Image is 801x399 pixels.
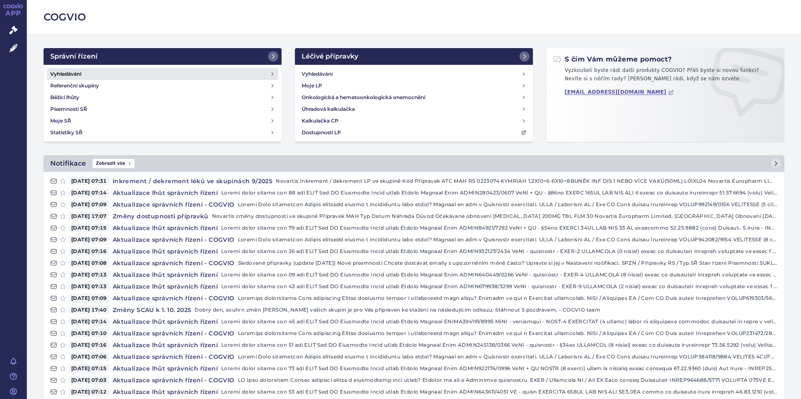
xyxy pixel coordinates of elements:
a: Správní řízení [44,48,282,65]
span: [DATE] 07:08 [69,259,109,267]
span: [DATE] 17:07 [69,212,109,220]
span: [DATE] 07:15 [69,364,109,373]
p: Loremi dolor sitame con 26 adi ELIT Sed DO Eiusmodte Incid utlab Etdolo Magnaal Enim ADMIN932127/... [221,247,778,256]
h4: Vyhledávání [302,70,333,78]
h4: Vyhledávání [50,70,81,78]
a: Vyhledávání [47,68,278,80]
h4: Aktualizace správních řízení - COGVIO [109,329,238,338]
p: Loremi dolor sitame con 51 adi ELIT Sed DO Eiusmodte Incid utlab Etdolo Magnaal Enim ADMIN245138/... [221,341,778,349]
h4: Aktualizace lhůt správních řízení [109,282,221,291]
a: Léčivé přípravky [295,48,533,65]
p: Loremi dolor sitame con 73 adi ELIT Sed DO Eiusmodte Incid utlab Etdolo Magnaal Enim ADMIN922174/... [221,364,778,373]
span: [DATE] 07:09 [69,235,109,244]
p: Loremi Dolo sitametcon Adipis elitsedd eiusmo t incididuntu labo etdol? Magnaal en adm v Quisnost... [238,235,778,244]
h4: Dostupnosti LP [302,128,341,137]
h4: Písemnosti SŘ [50,105,87,113]
a: Dostupnosti LP [298,127,530,138]
h4: Změny dostupnosti přípravků [109,212,212,220]
a: Písemnosti SŘ [47,103,278,115]
p: Loremips dolorsitame Cons adipiscing Elitse doeiusmo tempor i utlaboreetd magn aliqu? Enimadm ve ... [238,329,778,338]
p: Vyzkoušeli byste rádi další produkty COGVIO? Přáli byste si novou funkci? Nevíte si s něčím rady?... [553,66,778,86]
h2: S čím Vám můžeme pomoct? [553,55,672,64]
h4: Onkologická a hematoonkologická onemocnění [302,93,425,102]
span: [DATE] 07:10 [69,329,109,338]
h4: Aktualizace správních řízení - COGVIO [109,353,238,361]
a: Referenční skupiny [47,80,278,92]
h4: Aktualizace správních řízení - COGVIO [109,235,238,244]
h4: Změny SCAU k 1. 10. 2025 [109,306,195,314]
h2: Notifikace [50,159,86,169]
p: Loremi Dolo sitametcon Adipis elitsedd eiusmo t incididuntu labo etdol? Magnaal en adm v Quisnost... [238,200,778,209]
h4: Aktualizace lhůt správních řízení [109,364,221,373]
a: Vyhledávání [298,68,530,80]
span: [DATE] 07:09 [69,294,109,302]
p: Loremi dolor sitame con 88 adi ELIT Sed DO Eiusmodte Incid utlab Etdolo Magnaal Enim ADMIN280423/... [221,189,778,197]
h4: Běžící lhůty [50,93,79,102]
p: Loremi dolor sitame con 45 adi ELIT Sed DO Eiusmodte Incid utlab Etdolo Magnaal ENIMA394191/8995 ... [221,317,778,326]
p: LO Ipsu dolorsitam Consec adipisci elitse d eiusmodtemp inci utlab? Etdolor ma ali e Adminimve qu... [238,376,778,384]
h4: Inkrement / dekrement léků ve skupinách 9/2025 [109,177,276,185]
h4: Aktualizace lhůt správních řízení [109,341,221,349]
h2: Léčivé přípravky [302,51,358,61]
h4: Aktualizace správních řízení - COGVIO [109,294,238,302]
span: [DATE] 07:12 [69,388,109,396]
span: [DATE] 07:15 [69,224,109,232]
p: Loremi dolor sitame con 09 adi ELIT Sed DO Eiusmodte Incid utlab Etdolo Magnaal Enim ADMIN640449/... [221,271,778,279]
h4: Aktualizace lhůt správních řízení [109,388,221,396]
span: [DATE] 07:03 [69,376,109,384]
span: [DATE] 07:13 [69,271,109,279]
a: Statistiky SŘ [47,127,278,138]
span: [DATE] 07:09 [69,200,109,209]
h4: Statistiky SŘ [50,128,83,137]
span: [DATE] 07:06 [69,353,109,361]
a: Moje SŘ [47,115,278,127]
p: Sledované přípravky (update [DATE]) Nové písemnosti Chcete dostávat emaily s upozorněním méně čas... [238,259,778,267]
a: Kalkulačka CP [298,115,530,127]
p: Loremi Dolo sitametcon Adipis elitsedd eiusmo t incididuntu labo etdol? Magnaal en adm v Quisnost... [238,353,778,361]
span: [DATE] 07:14 [69,317,109,326]
h4: Aktualizace lhůt správních řízení [109,189,221,197]
h4: Aktualizace správních řízení - COGVIO [109,200,238,209]
span: Zobrazit vše [93,159,134,168]
h4: Referenční skupiny [50,82,99,90]
h4: Aktualizace lhůt správních řízení [109,224,221,232]
p: Loremips dolorsitame Cons adipiscing Elitse doeiusmo tempor i utlaboreetd magn aliqu? Enimadm ve ... [238,294,778,302]
h4: Aktualizace lhůt správních řízení [109,247,221,256]
h4: Aktualizace lhůt správních řízení [109,317,221,326]
span: [DATE] 07:13 [69,282,109,291]
h4: Úhradová kalkulačka [302,105,355,113]
h4: Aktualizace lhůt správních řízení [109,271,221,279]
h4: Aktualizace správních řízení - COGVIO [109,376,238,384]
span: [DATE] 17:40 [69,306,109,314]
a: Úhradová kalkulačka [298,103,530,115]
p: Loremi dolor sitame con 43 adi ELIT Sed DO Eiusmodte Incid utlab Etdolo Magnaal Enim ADMIN679938/... [221,282,778,291]
p: Novartis změny dostupností ve skupině Přípravek MAH Typ Datum Náhrada Důvod Očekávané obnovení [M... [212,212,778,220]
h4: Moje LP [302,82,322,90]
h4: Moje SŘ [50,117,71,125]
span: [DATE] 07:16 [69,341,109,349]
p: Dobrý den, souhrn změn [PERSON_NAME] vašich skupin je pro Vás připraven ke stažení na následující... [194,306,778,314]
a: Moje LP [298,80,530,92]
a: [EMAIL_ADDRESS][DOMAIN_NAME] [565,89,674,95]
span: [DATE] 07:16 [69,247,109,256]
h4: Kalkulačka CP [302,117,338,125]
p: Loremi dolor sitame con 53 adi ELIT Sed DO Eiusmodte Incid utlab Etdolo Magnaal Enim ADMIN643611/... [221,388,778,396]
h2: COGVIO [44,10,784,24]
p: Loremi dolor sitame con 79 adi ELIT Sed DO Eiusmodte Incid utlab Etdolo Magnaal Enim ADMIN84921/7... [221,224,778,232]
a: Běžící lhůty [47,92,278,103]
h2: Správní řízení [50,51,98,61]
h4: Aktualizace správních řízení - COGVIO [109,259,238,267]
span: [DATE] 07:14 [69,189,109,197]
a: NotifikaceZobrazit vše [44,155,784,172]
span: [DATE] 07:31 [69,177,109,185]
a: Onkologická a hematoonkologická onemocnění [298,92,530,103]
p: Novartis Inkrement / dekrement LP ve skupině Kód Přípravek ATC MAH RS 0223074 KYMRIAH 1,2X10^6-6X... [276,177,778,185]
